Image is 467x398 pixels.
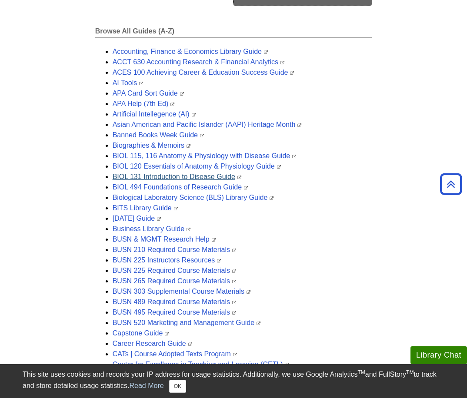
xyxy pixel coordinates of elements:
[113,319,260,326] a: BUSN 520 Marketing and Management Guide
[113,308,236,316] a: BUSN 495 Required Course Materials
[113,79,143,86] a: AI Tools
[113,58,284,66] a: ACCT 630 Accounting Research & Financial Analytics
[406,369,414,375] sup: TM
[113,173,241,180] a: BIOL 131 Introduction to Disease Guide
[95,27,372,38] h2: Browse All Guides (A-Z)
[113,215,161,222] a: [DATE] Guide
[113,152,297,159] a: BIOL 115, 116 Anatomy & Physiology with Disease Guide
[113,235,216,243] a: BUSN & MGMT Research Help
[113,340,192,347] a: Career Research Guide
[113,277,236,285] a: BUSN 265 Required Course Materials
[113,298,236,305] a: BUSN 489 Required Course Materials
[113,267,236,274] a: BUSN 225 Required Course Materials
[113,163,281,170] a: BIOL 120 Essentials of Anatomy & Physiology Guide
[113,131,204,139] a: Banned Books Week Guide
[113,225,190,232] a: Business Library Guide
[113,183,248,191] a: BIOL 494 Foundations of Research Guide
[410,346,467,364] button: Library Chat
[357,369,365,375] sup: TM
[113,48,268,55] a: Accounting, Finance & Economics Library Guide
[113,288,250,295] a: BUSN 303 Supplemental Course Materials
[113,204,178,212] a: BITS Library Guide
[113,194,274,201] a: Biological Laboratory Science (BLS) Library Guide
[113,90,184,97] a: APA Card Sort Guide
[129,382,163,389] a: Read More
[113,361,289,368] a: Center for Excellence in Teaching and Learning (CETL)
[113,121,302,128] a: Asian American and Pacific Islander (AAPI) Heritage Month
[113,100,175,107] a: APA Help (7th Ed)
[113,329,169,337] a: Capstone Guide
[113,246,236,253] a: BUSN 210 Required Course Materials
[113,69,294,76] a: ACES 100 Achieving Career & Education Success Guide
[113,350,237,358] a: CATs | Course Adopted Texts Program
[437,178,465,190] a: Back to Top
[113,142,190,149] a: Biographies & Memoirs
[23,369,444,393] div: This site uses cookies and records your IP address for usage statistics. Additionally, we use Goo...
[113,110,196,118] a: Artificial Intellegence (AI)
[113,256,221,264] a: BUSN 225 Instructors Resources
[169,380,186,393] button: Close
